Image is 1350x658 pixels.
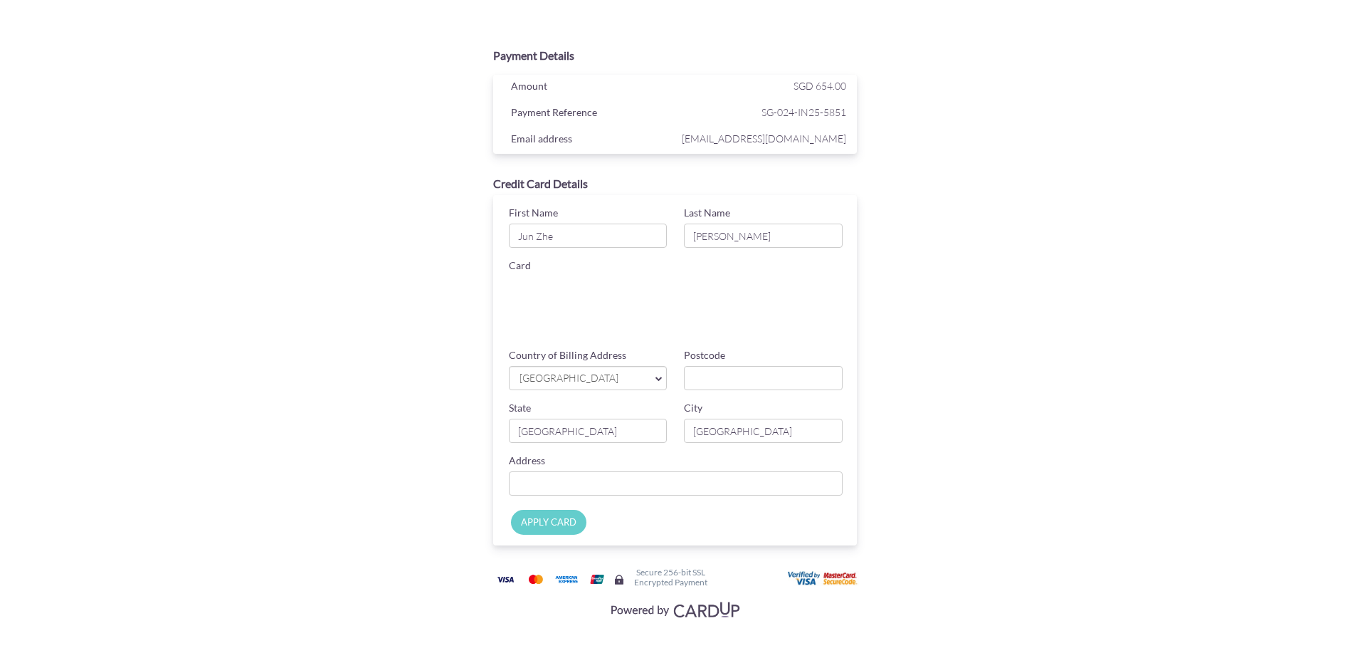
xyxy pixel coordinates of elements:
label: Country of Billing Address [509,348,626,362]
img: Visa, Mastercard [603,596,746,622]
label: Postcode [684,348,725,362]
div: Email address [500,130,679,151]
iframe: Secure card security code input frame [687,317,848,343]
label: Address [509,454,545,468]
img: Mastercard [522,570,550,588]
label: First Name [509,206,558,220]
span: SGD 654.00 [793,80,846,92]
label: Card [509,258,531,273]
div: Credit Card Details [493,176,858,192]
a: [GEOGRAPHIC_DATA] [509,366,668,390]
div: Payment Details [493,48,858,64]
span: SG-024-IN25-5851 [678,103,846,121]
span: [GEOGRAPHIC_DATA] [518,371,644,386]
iframe: Secure card number input frame [509,276,845,302]
img: Secure lock [613,574,625,585]
img: Union Pay [583,570,611,588]
label: City [684,401,702,415]
img: User card [788,571,859,587]
h6: Secure 256-bit SSL Encrypted Payment [634,568,707,586]
label: State [509,401,531,415]
img: American Express [552,570,581,588]
img: Visa [491,570,520,588]
div: Amount [500,77,679,98]
label: Last Name [684,206,730,220]
iframe: Secure card expiration date input frame [509,317,670,343]
div: Payment Reference [500,103,679,125]
span: [EMAIL_ADDRESS][DOMAIN_NAME] [678,130,846,147]
input: APPLY CARD [511,510,586,535]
